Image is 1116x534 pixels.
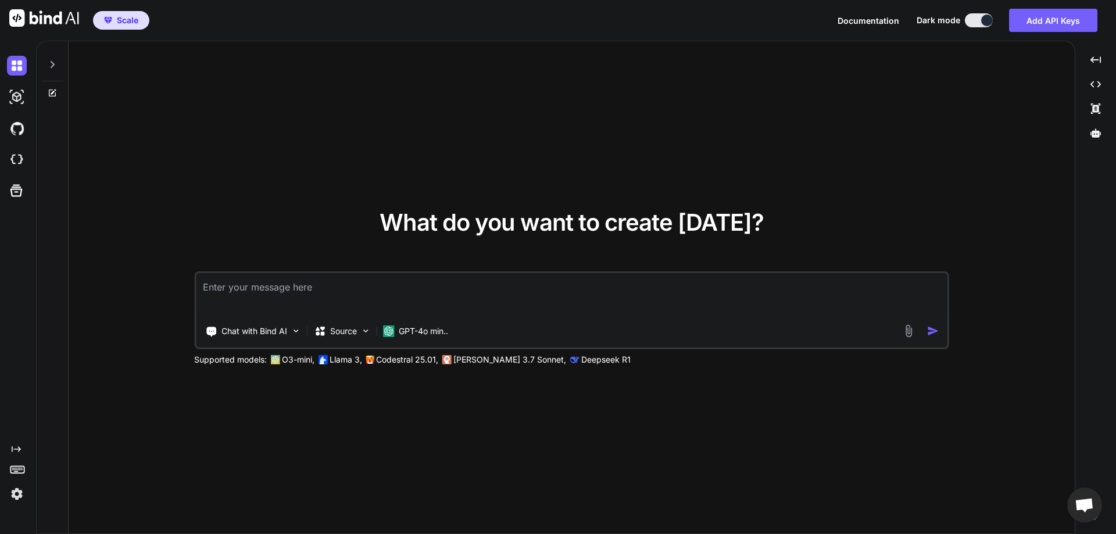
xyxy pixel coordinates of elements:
[194,354,267,365] p: Supported models:
[838,16,899,26] span: Documentation
[360,326,370,336] img: Pick Models
[221,325,287,337] p: Chat with Bind AI
[104,17,112,24] img: premium
[9,9,79,27] img: Bind AI
[581,354,631,365] p: Deepseek R1
[93,11,149,30] button: premiumScale
[1067,488,1102,522] a: Open chat
[442,355,451,364] img: claude
[282,354,314,365] p: O3-mini,
[7,56,27,76] img: darkChat
[291,326,301,336] img: Pick Tools
[270,355,280,364] img: GPT-4
[366,356,374,364] img: Mistral-AI
[7,87,27,107] img: darkAi-studio
[7,150,27,170] img: cloudideIcon
[902,324,915,338] img: attachment
[376,354,438,365] p: Codestral 25.01,
[927,325,939,337] img: icon
[380,208,764,236] span: What do you want to create [DATE]?
[117,15,138,26] span: Scale
[330,325,357,337] p: Source
[838,15,899,27] button: Documentation
[917,15,960,26] span: Dark mode
[7,119,27,138] img: githubDark
[7,484,27,504] img: settings
[318,355,327,364] img: Llama2
[399,325,448,337] p: GPT-4o min..
[382,325,394,337] img: GPT-4o mini
[1009,9,1097,32] button: Add API Keys
[453,354,566,365] p: [PERSON_NAME] 3.7 Sonnet,
[330,354,362,365] p: Llama 3,
[570,355,579,364] img: claude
